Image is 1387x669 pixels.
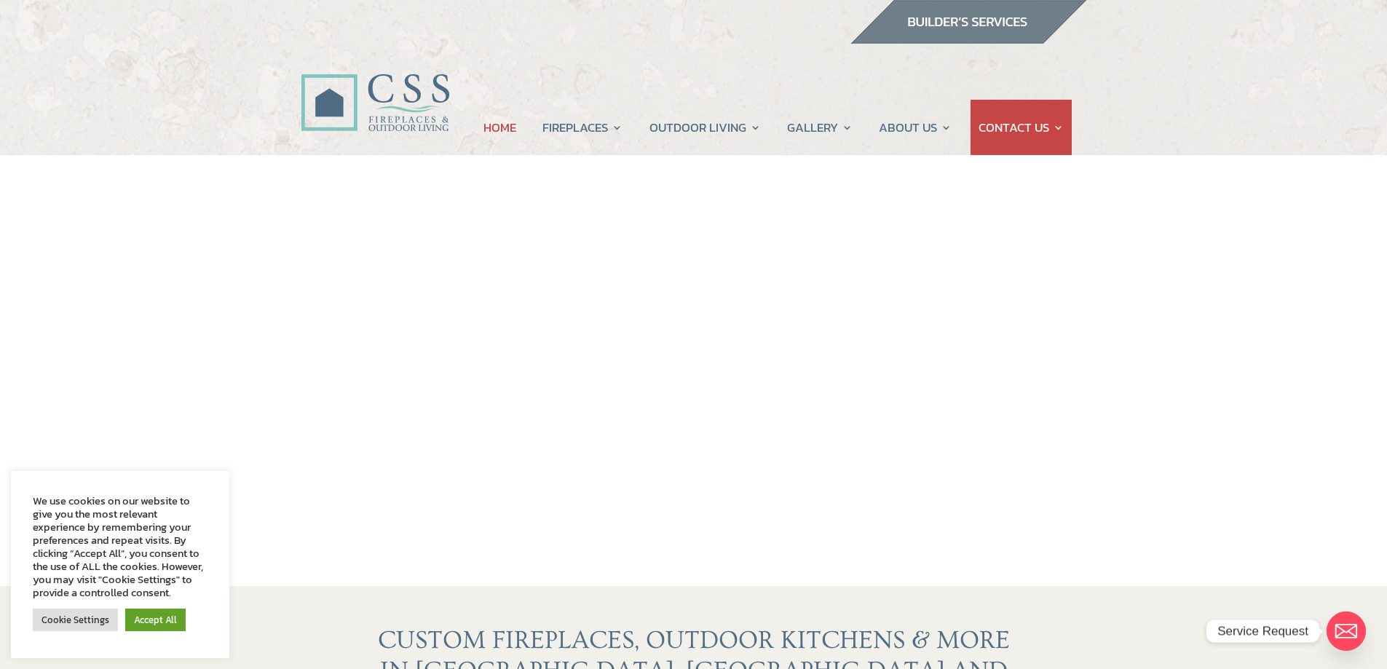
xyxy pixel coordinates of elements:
img: CSS Fireplaces & Outdoor Living (Formerly Construction Solutions & Supply)- Jacksonville Ormond B... [301,33,449,139]
a: builder services construction supply [850,30,1087,49]
a: Cookie Settings [33,609,118,631]
a: CONTACT US [979,100,1064,155]
div: We use cookies on our website to give you the most relevant experience by remembering your prefer... [33,494,208,599]
a: FIREPLACES [542,100,623,155]
a: Email [1327,611,1366,651]
a: ABOUT US [879,100,952,155]
a: Accept All [125,609,186,631]
a: HOME [483,100,516,155]
a: GALLERY [787,100,853,155]
a: OUTDOOR LIVING [649,100,761,155]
